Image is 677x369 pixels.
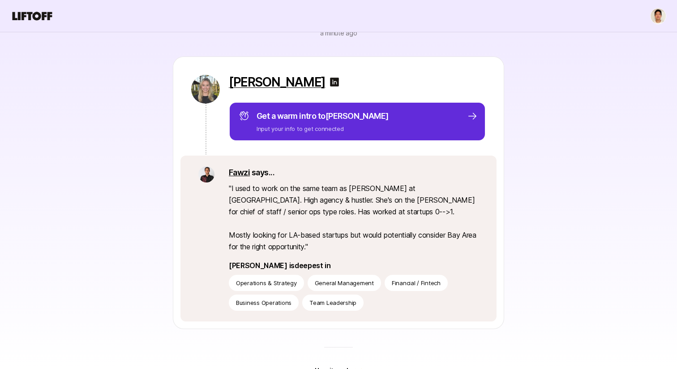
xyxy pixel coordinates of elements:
[320,28,357,39] p: a minute ago
[229,166,479,179] p: says...
[257,110,389,122] p: Get a warm intro
[191,75,220,104] img: 9b7f698e_ba64_456c_b983_8976e1755cd1.jpg
[315,278,374,287] p: General Management
[650,8,666,24] button: Jeremy Chen
[229,182,479,252] p: " I used to work on the same team as [PERSON_NAME] at [GEOGRAPHIC_DATA]. High agency & hustler. S...
[309,298,356,307] p: Team Leadership
[392,278,441,287] p: Financial / Fintech
[198,166,214,182] img: ACg8ocKfD4J6FzG9_HAYQ9B8sLvPSEBLQEDmbHTY_vjoi9sRmV9s2RKt=s160-c
[318,111,389,121] span: to [PERSON_NAME]
[229,260,479,271] p: [PERSON_NAME] is deepest in
[236,278,297,287] p: Operations & Strategy
[229,168,250,177] a: Fawzi
[329,77,340,87] img: linkedin-logo
[257,124,389,133] p: Input your info to get connected
[236,298,291,307] p: Business Operations
[229,75,326,89] a: [PERSON_NAME]
[651,9,666,24] img: Jeremy Chen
